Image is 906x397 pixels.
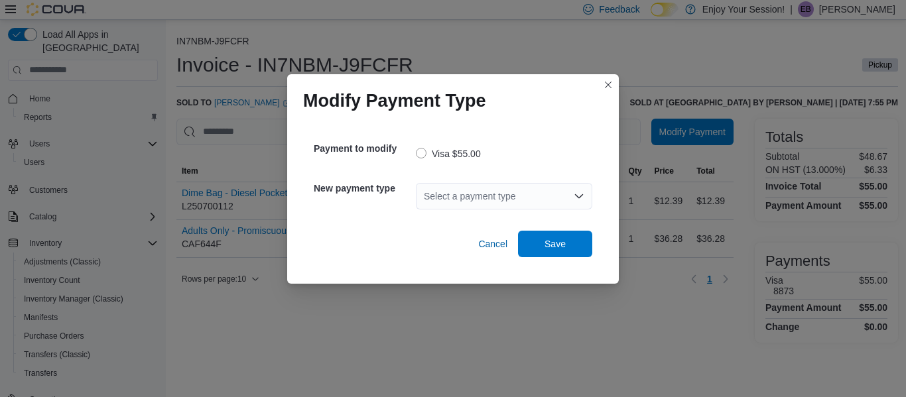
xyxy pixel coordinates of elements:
[545,237,566,251] span: Save
[600,77,616,93] button: Closes this modal window
[416,146,481,162] label: Visa $55.00
[574,191,584,201] button: Open list of options
[303,90,486,111] h1: Modify Payment Type
[424,188,425,204] input: Accessible screen reader label
[473,231,513,257] button: Cancel
[314,135,413,162] h5: Payment to modify
[314,175,413,201] h5: New payment type
[478,237,507,251] span: Cancel
[518,231,592,257] button: Save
